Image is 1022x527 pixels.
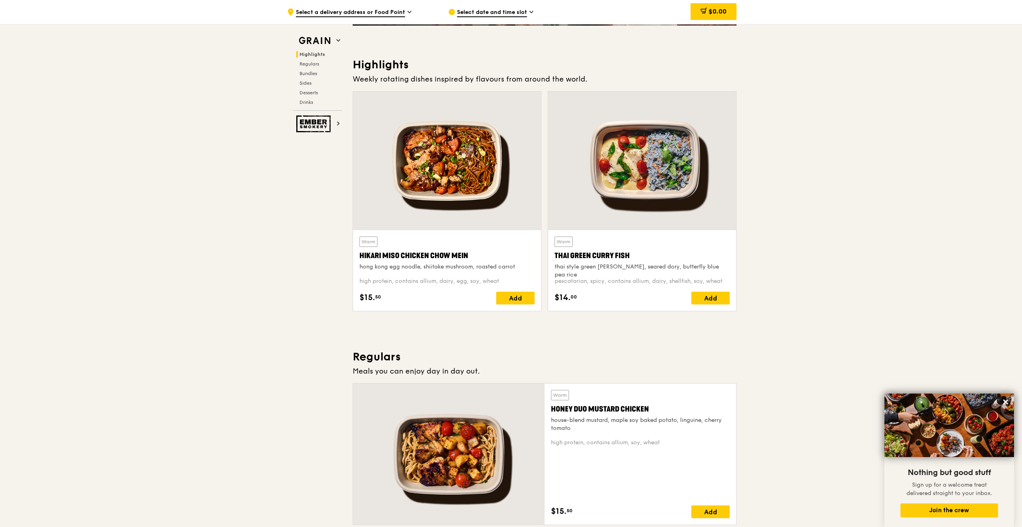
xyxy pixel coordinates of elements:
img: Grain web logo [296,34,333,48]
span: 50 [375,294,381,300]
span: Select date and time slot [457,8,527,17]
span: Select a delivery address or Food Point [296,8,405,17]
span: Desserts [299,90,318,95]
button: Join the crew [900,503,998,517]
span: $15. [551,505,567,517]
div: Add [691,505,730,518]
div: hong kong egg noodle, shiitake mushroom, roasted carrot [359,263,535,271]
div: Add [496,292,535,304]
div: Weekly rotating dishes inspired by flavours from around the world. [353,74,737,85]
img: Ember Smokery web logo [296,115,333,132]
div: thai style green [PERSON_NAME], seared dory, butterfly blue pea rice [555,263,730,279]
div: Add [691,292,730,304]
span: Regulars [299,61,319,67]
span: Drinks [299,99,313,105]
span: $15. [359,292,375,304]
span: Sides [299,80,311,86]
span: Nothing but good stuff [908,468,991,477]
span: 00 [571,294,577,300]
div: Warm [359,237,377,247]
div: house-blend mustard, maple soy baked potato, linguine, cherry tomato [551,416,730,432]
div: Warm [551,390,569,400]
button: Close [999,396,1012,408]
div: pescatarian, spicy, contains allium, dairy, shellfish, soy, wheat [555,277,730,285]
div: high protein, contains allium, dairy, egg, soy, wheat [359,277,535,285]
span: $14. [555,292,571,304]
div: Hikari Miso Chicken Chow Mein [359,250,535,261]
span: 50 [567,507,573,514]
img: DSC07876-Edit02-Large.jpeg [884,394,1014,457]
span: Highlights [299,52,325,57]
div: high protein, contains allium, soy, wheat [551,439,730,447]
h3: Regulars [353,350,737,364]
div: Warm [555,237,573,247]
h3: Highlights [353,58,737,72]
div: Thai Green Curry Fish [555,250,730,261]
span: $0.00 [709,8,727,15]
div: Meals you can enjoy day in day out. [353,366,737,377]
span: Bundles [299,71,317,76]
span: Sign up for a welcome treat delivered straight to your inbox. [906,481,992,497]
div: Honey Duo Mustard Chicken [551,404,730,415]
